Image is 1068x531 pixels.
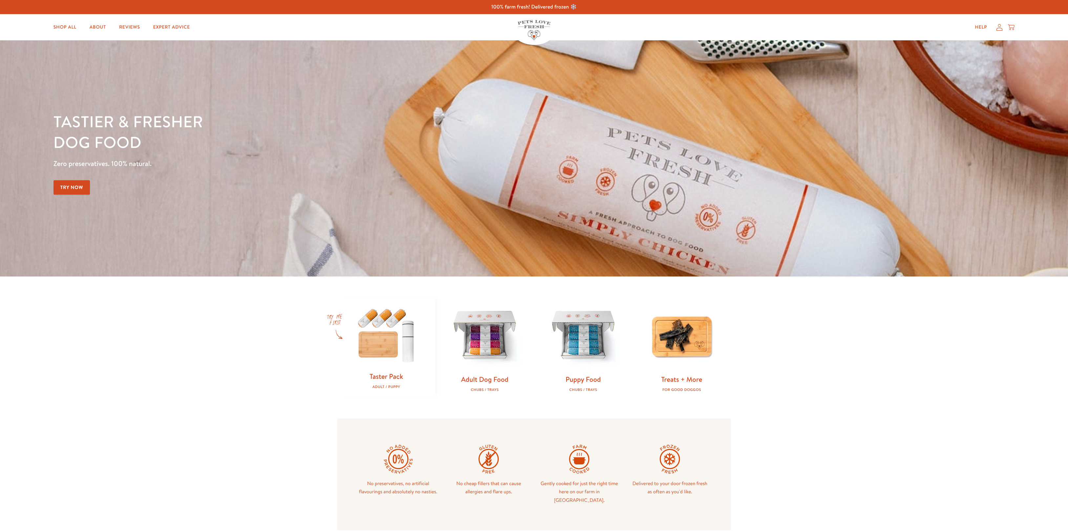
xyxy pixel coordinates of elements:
a: Reviews [114,21,145,34]
img: Pets Love Fresh [518,20,550,40]
a: Adult Dog Food [461,375,508,384]
p: Zero preservatives. 100% natural. [53,158,694,170]
p: Gently cooked for just the right time here on our farm in [GEOGRAPHIC_DATA]. [539,479,619,504]
h1: Tastier & fresher dog food [53,112,694,153]
div: Adult / Puppy [348,385,425,389]
a: About [84,21,111,34]
a: Treats + More [661,375,702,384]
a: Taster Pack [370,372,403,381]
a: Try Now [53,180,90,195]
p: No cheap fillers that can cause allergies and flare ups. [449,479,529,496]
div: Chubs / Trays [446,388,523,392]
a: Puppy Food [566,375,601,384]
div: For good doggos [643,388,720,392]
div: Chubs / Trays [545,388,622,392]
a: Expert Advice [148,21,195,34]
a: Shop All [48,21,82,34]
a: Help [970,21,993,34]
p: No preservatives, no artificial flavourings and absolutely no nasties. [358,479,438,496]
p: Delivered to your door frozen fresh as often as you'd like. [630,479,710,496]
